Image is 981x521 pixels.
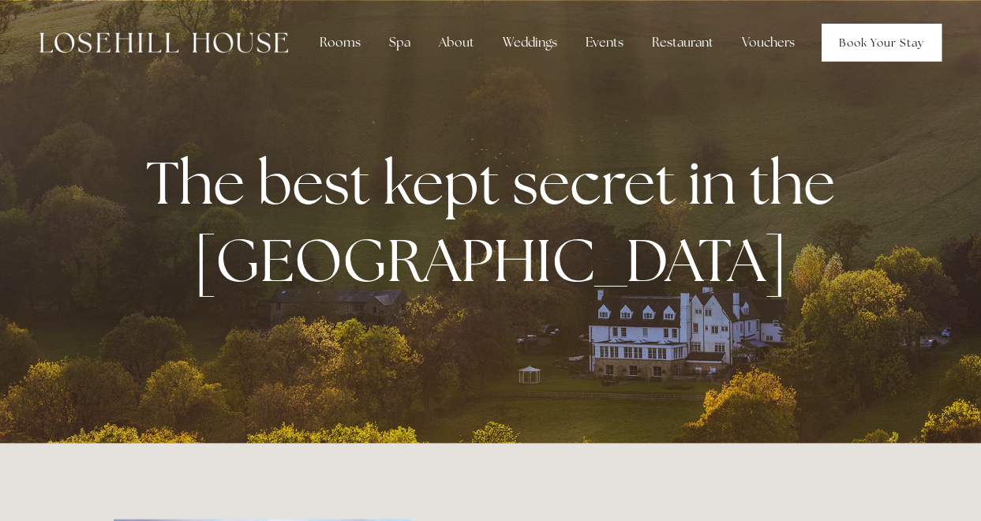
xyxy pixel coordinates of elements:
strong: The best kept secret in the [GEOGRAPHIC_DATA] [146,144,848,298]
img: Losehill House [39,32,288,53]
div: Rooms [307,27,373,58]
div: Weddings [490,27,570,58]
div: Restaurant [639,27,726,58]
a: Book Your Stay [822,24,942,62]
a: Vouchers [729,27,807,58]
div: Events [573,27,636,58]
div: Spa [376,27,423,58]
div: About [426,27,487,58]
